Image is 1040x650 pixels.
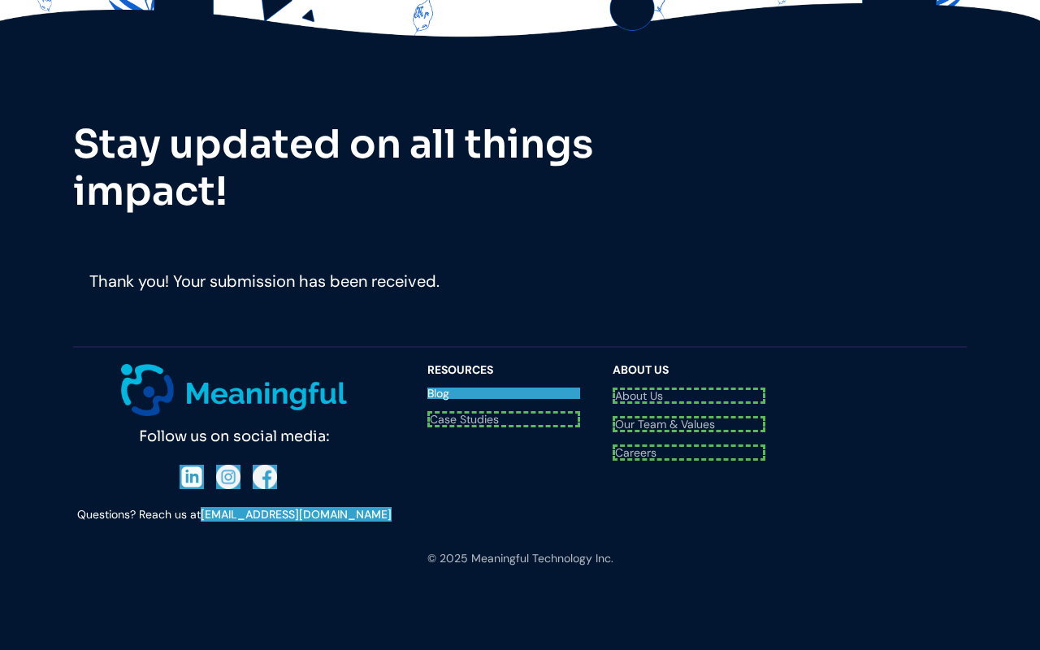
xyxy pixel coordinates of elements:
[427,388,580,399] a: Blog
[73,505,395,525] div: Questions? Reach us at
[427,549,613,569] div: © 2025 Meaningful Technology Inc.
[73,253,456,310] div: Email Form success
[613,388,765,404] a: About Us
[613,444,765,461] a: Careers
[427,411,580,427] a: Case Studies
[89,269,440,293] div: Thank you! Your submission has been received.
[73,416,395,449] div: Follow us on social media:
[427,364,580,375] div: resources
[201,507,392,522] a: [EMAIL_ADDRESS][DOMAIN_NAME]
[613,416,765,432] a: Our Team & Values
[613,364,765,375] div: About Us
[73,121,642,214] h2: Stay updated on all things impact!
